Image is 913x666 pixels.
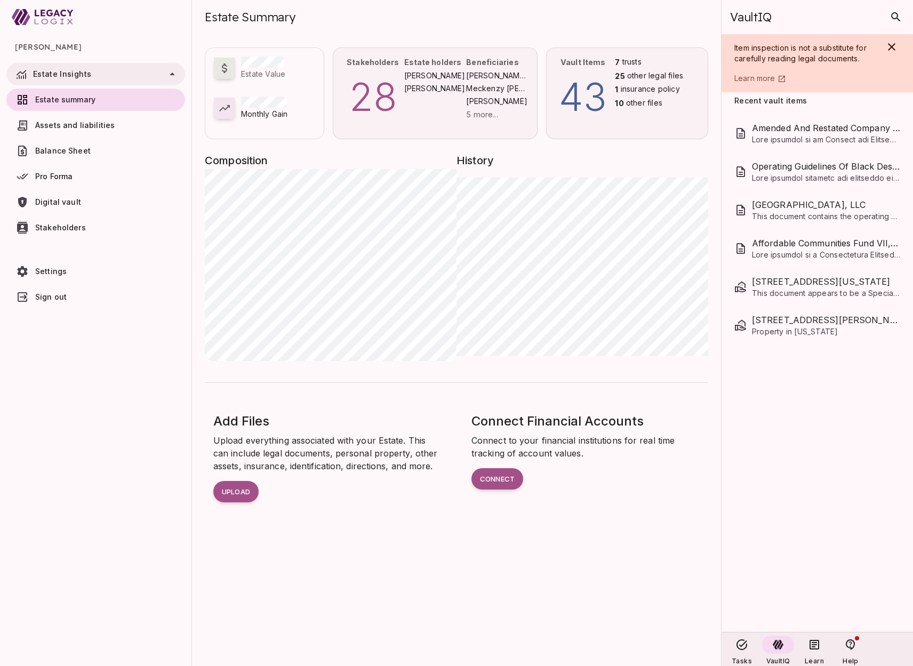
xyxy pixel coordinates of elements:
[734,191,900,229] div: [GEOGRAPHIC_DATA], LLCThis document contains the operating guidelines for the limited liability c...
[560,58,606,67] span: Vault Items
[734,97,807,106] span: Recent vault items
[6,260,185,283] a: Settings
[35,172,73,181] span: Pro Forma
[466,57,518,68] h6: Beneficiaries
[213,435,440,471] span: Upload everything associated with your Estate. This can include legal documents, personal propert...
[35,146,91,155] span: Balance Sheet
[752,134,900,145] span: Lore ipsumdol si am Consect adi Elitsedd Eiusmod Temporinc utl Etdolo'm Aliqua En., ADM, v Quisn ...
[404,57,461,68] h6: Estate holders
[627,70,683,82] span: other legal files
[205,10,295,25] span: Estate Summary
[752,173,900,183] span: Lore ipsumdol sitametc adi elitseddo eiusmodtem inc Utlab Etdolo Magn 7572, ALI, e Admi Veniamq N...
[734,73,875,84] a: Learn more
[205,152,457,169] span: Composition
[622,57,642,68] span: trusts
[466,70,528,81] span: [PERSON_NAME] and [PERSON_NAME] 2024 Irrevocable Life Insurance Trust
[213,413,269,429] span: Add Files
[35,197,81,206] span: Digital vault
[730,10,771,25] span: VaultIQ
[6,165,185,188] a: Pro Forma
[35,223,86,232] span: Stakeholders
[734,74,775,83] span: Learn more
[555,68,611,126] p: 43
[621,84,680,95] span: insurance policy
[35,267,67,276] span: Settings
[6,286,185,308] a: Sign out
[404,83,467,94] span: [PERSON_NAME]
[752,211,900,222] span: This document contains the operating guidelines for the limited liability company 5914 Century He...
[752,250,900,260] span: Lore ipsumdol si a Consectetura Elitsed doe Temporinci Utlaboreetd Magn ALI, ENI, a Mini veniamq ...
[404,70,467,81] span: [PERSON_NAME]
[734,268,900,306] div: [STREET_ADDRESS][US_STATE]This document appears to be a Special Warranty Deed related to the tran...
[752,237,900,250] span: Affordable Communities Fund VII, LLC
[734,43,869,63] span: Item inspection is not a substitute for carefully reading legal documents.
[466,96,528,107] span: [PERSON_NAME]
[6,216,185,239] a: Stakeholders
[35,95,95,104] span: Estate summary
[342,68,404,126] p: 28
[752,122,900,134] span: Amended And Restated Company Agreement Of Crosby's Baking Co., LLC
[615,98,623,109] p: 10
[347,58,399,67] span: Stakeholders
[615,70,624,82] p: 25
[805,657,824,665] span: Learn
[752,198,900,211] span: 5914 Century Heights, LLC
[35,292,67,301] span: Sign out
[480,475,515,483] span: Connect
[6,89,185,111] a: Estate summary
[734,306,900,344] div: [STREET_ADDRESS][PERSON_NAME]Property in [US_STATE]
[6,63,185,85] div: Estate Insights
[457,152,708,169] span: History
[615,57,620,68] p: 7
[15,34,177,60] span: [PERSON_NAME]
[471,435,677,459] span: Connect to your financial institutions for real time tracking of account values.
[35,121,115,130] span: Assets and liabilities
[222,487,250,496] span: Upload
[33,69,91,78] span: Estate Insights
[466,83,528,94] span: Meckenzy [PERSON_NAME]
[843,657,858,665] span: Help
[213,481,259,502] button: Upload
[6,114,185,137] a: Assets and liabilities
[241,109,287,118] span: Monthly Gain
[241,69,285,78] span: Estate Value
[752,160,900,173] span: Operating Guidelines Of Black Desert Unit 3229, LLC
[471,468,523,490] button: Connect
[752,275,900,288] span: 5914 Century Heights, Highland, Utah
[471,413,644,429] span: Connect Financial Accounts
[626,98,662,109] span: other files
[615,84,618,95] p: 1
[734,114,900,153] div: Amended And Restated Company Agreement Of [PERSON_NAME] Baking Co., LLCLore ipsumdol si am Consec...
[734,153,900,191] div: Operating Guidelines Of Black Desert Unit 3229, LLCLore ipsumdol sitametc adi elitseddo eiusmodte...
[732,657,752,665] span: Tasks
[766,657,790,665] span: VaultIQ
[734,229,900,268] div: Affordable Communities Fund VII, LLCLore ipsumdol si a Consectetura Elitsed doe Temporinci Utlabo...
[6,191,185,213] a: Digital vault
[752,326,900,337] span: Property in [US_STATE]
[752,288,900,299] span: This document appears to be a Special Warranty Deed related to the transfer of a residential prop...
[466,109,528,121] p: 5 more...
[752,314,900,326] span: 12207 N Camino Del Fierro
[6,140,185,162] a: Balance Sheet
